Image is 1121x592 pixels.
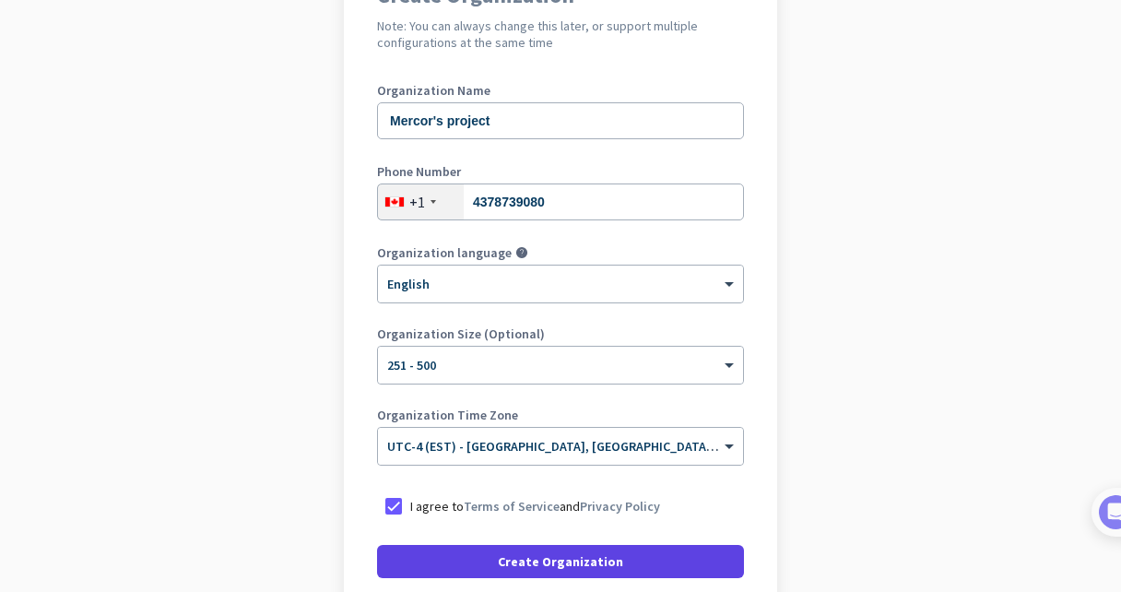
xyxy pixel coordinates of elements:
input: What is the name of your organization? [377,102,744,139]
button: Create Organization [377,545,744,578]
label: Phone Number [377,165,744,178]
p: I agree to and [410,497,660,515]
span: Create Organization [498,552,623,571]
i: help [515,246,528,259]
a: Terms of Service [464,498,560,515]
div: +1 [409,193,425,211]
input: 506-234-5678 [377,184,744,220]
label: Organization language [377,246,512,259]
label: Organization Name [377,84,744,97]
label: Organization Time Zone [377,408,744,421]
a: Privacy Policy [580,498,660,515]
h2: Note: You can always change this later, or support multiple configurations at the same time [377,18,744,51]
label: Organization Size (Optional) [377,327,744,340]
